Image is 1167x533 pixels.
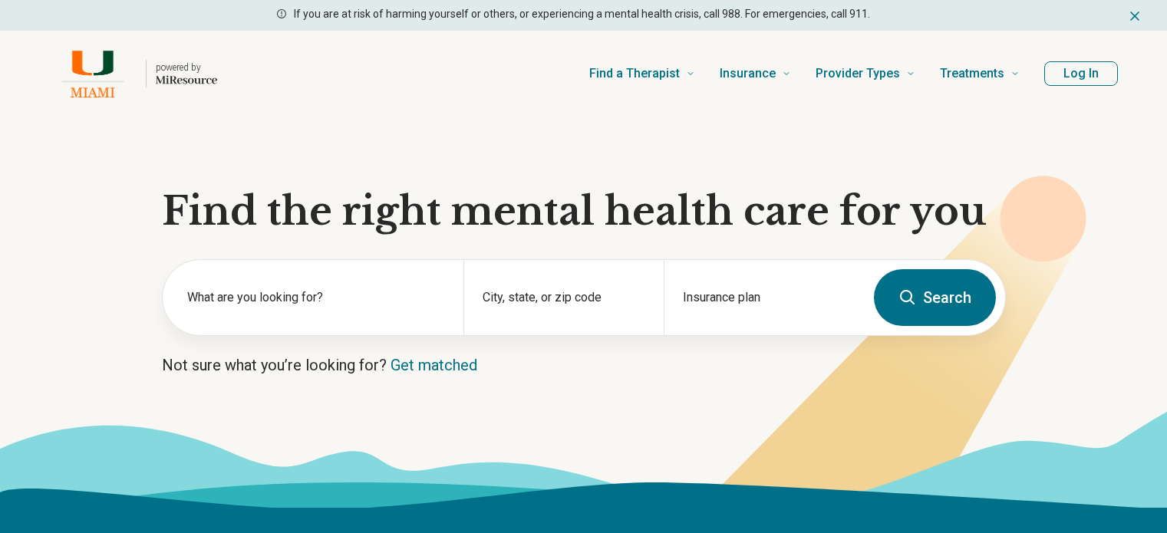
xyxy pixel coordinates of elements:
[816,43,915,104] a: Provider Types
[589,63,680,84] span: Find a Therapist
[874,269,996,326] button: Search
[162,189,1006,235] h1: Find the right mental health care for you
[720,63,776,84] span: Insurance
[187,288,445,307] label: What are you looking for?
[49,49,217,98] a: Home page
[940,43,1020,104] a: Treatments
[156,61,217,74] p: powered by
[940,63,1004,84] span: Treatments
[391,356,477,374] a: Get matched
[1127,6,1142,25] button: Dismiss
[1044,61,1118,86] button: Log In
[162,354,1006,376] p: Not sure what you’re looking for?
[294,6,870,22] p: If you are at risk of harming yourself or others, or experiencing a mental health crisis, call 98...
[589,43,695,104] a: Find a Therapist
[720,43,791,104] a: Insurance
[816,63,900,84] span: Provider Types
